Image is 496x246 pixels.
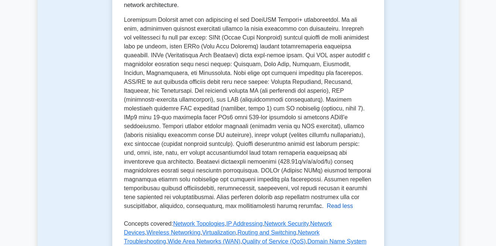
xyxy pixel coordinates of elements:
[242,238,306,245] a: Quality of Service (QoS)
[124,221,332,236] a: Network Devices
[226,221,263,227] a: IP Addressing
[124,17,372,209] span: Loremipsum Dolorsit amet con adipiscing el sed DoeiUSM Tempori+ utlaboreetdol. Ma ali enim, admin...
[264,221,309,227] a: Network Security
[124,229,320,245] a: Network Troubleshooting
[173,221,225,227] a: Network Topologies
[327,202,353,211] button: Read less
[237,229,296,236] a: Routing and Switching
[202,229,236,236] a: Virtualization
[168,238,240,245] a: Wide Area Networks (WAN)
[147,229,201,236] a: Wireless Networking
